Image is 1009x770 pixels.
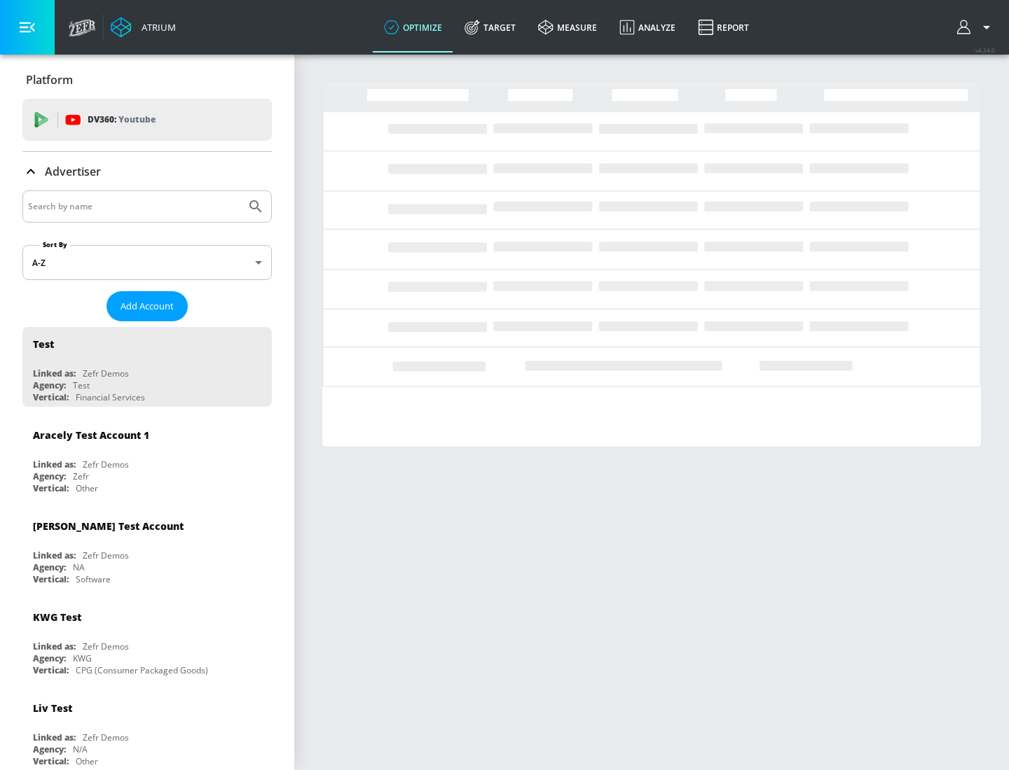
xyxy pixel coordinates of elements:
[73,652,92,664] div: KWG
[33,610,81,624] div: KWG Test
[453,2,527,52] a: Target
[22,99,272,141] div: DV360: Youtube
[22,60,272,99] div: Platform
[33,652,66,664] div: Agency:
[73,470,89,482] div: Zefr
[33,367,76,379] div: Linked as:
[76,391,145,403] div: Financial Services
[33,573,69,585] div: Vertical:
[73,561,85,573] div: NA
[33,458,76,470] div: Linked as:
[687,2,760,52] a: Report
[111,17,176,38] a: Atrium
[76,664,208,676] div: CPG (Consumer Packaged Goods)
[83,549,129,561] div: Zefr Demos
[83,731,129,743] div: Zefr Demos
[73,379,90,391] div: Test
[22,152,272,191] div: Advertiser
[40,240,70,249] label: Sort By
[22,600,272,680] div: KWG TestLinked as:Zefr DemosAgency:KWGVertical:CPG (Consumer Packaged Goods)
[33,743,66,755] div: Agency:
[26,72,73,87] p: Platform
[373,2,453,52] a: optimize
[28,197,240,216] input: Search by name
[22,509,272,589] div: [PERSON_NAME] Test AccountLinked as:Zefr DemosAgency:NAVertical:Software
[76,755,98,767] div: Other
[22,327,272,407] div: TestLinked as:Zefr DemosAgency:TestVertical:Financial Services
[76,573,111,585] div: Software
[83,367,129,379] div: Zefr Demos
[33,428,149,442] div: Aracely Test Account 1
[33,549,76,561] div: Linked as:
[33,519,184,533] div: [PERSON_NAME] Test Account
[83,640,129,652] div: Zefr Demos
[33,701,72,715] div: Liv Test
[33,337,54,351] div: Test
[33,755,69,767] div: Vertical:
[136,21,176,34] div: Atrium
[118,112,156,127] p: Youtube
[33,640,76,652] div: Linked as:
[107,291,188,321] button: Add Account
[33,482,69,494] div: Vertical:
[33,664,69,676] div: Vertical:
[22,245,272,280] div: A-Z
[33,379,66,391] div: Agency:
[22,418,272,498] div: Aracely Test Account 1Linked as:Zefr DemosAgency:ZefrVertical:Other
[527,2,608,52] a: measure
[45,164,101,179] p: Advertiser
[33,731,76,743] div: Linked as:
[73,743,88,755] div: N/A
[76,482,98,494] div: Other
[33,561,66,573] div: Agency:
[33,470,66,482] div: Agency:
[88,112,156,127] p: DV360:
[33,391,69,403] div: Vertical:
[975,46,995,54] span: v 4.24.0
[608,2,687,52] a: Analyze
[121,298,174,314] span: Add Account
[83,458,129,470] div: Zefr Demos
